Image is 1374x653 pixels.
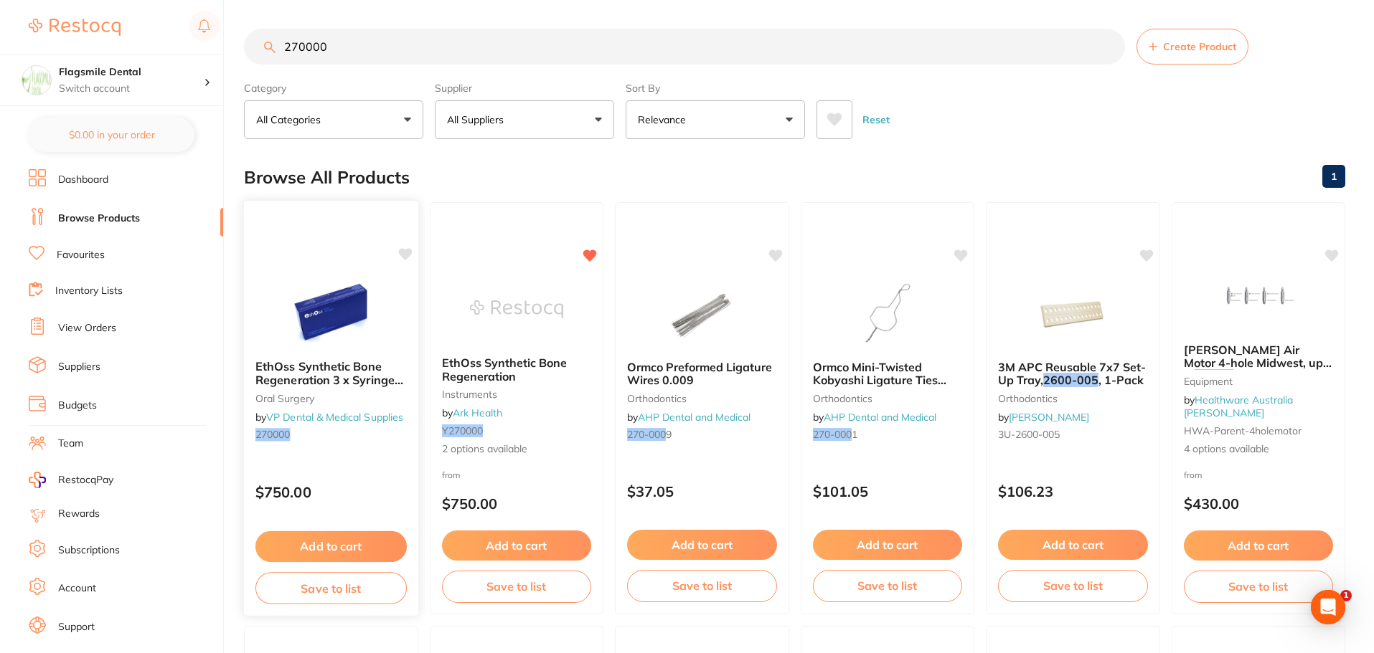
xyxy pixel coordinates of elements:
img: MK-dent Air Motor 4-hole Midwest, up to 20,000 rpm [1212,260,1305,332]
span: by [442,406,502,419]
div: Open Intercom Messenger [1311,590,1345,624]
span: rpm [1233,369,1255,383]
span: , 1-Pack [1098,373,1144,387]
a: VP Dental & Medical Supplies [266,411,403,424]
a: Dashboard [58,173,108,187]
span: 3M APC Reusable 7x7 Set-Up Tray, [998,360,1146,387]
span: from [442,470,461,480]
small: orthodontics [813,393,963,404]
b: Ormco Mini-Twisted Kobyashi Ligature Ties 0.010 [813,361,963,387]
button: Relevance [626,100,805,139]
small: Equipment [1184,376,1334,387]
button: Add to cart [813,530,963,560]
p: All Suppliers [447,113,509,127]
button: Add to cart [627,530,777,560]
img: Ormco Mini-Twisted Kobyashi Ligature Ties 0.010 [841,277,934,349]
span: 1 [1340,590,1352,601]
a: Suppliers [58,360,100,374]
em: 270-000 [627,428,666,441]
em: 20,000 [1195,369,1233,383]
span: RestocqPay [58,473,113,487]
span: 9 [666,428,672,441]
span: Create Product [1163,41,1236,52]
input: Search Products [244,29,1125,65]
label: Supplier [435,82,614,95]
button: $0.00 in your order [29,118,194,152]
span: Ormco Mini-Twisted Kobyashi Ligature Ties 0.010 [813,360,946,401]
img: 3M APC Reusable 7x7 Set-Up Tray, 2600-005, 1-Pack [1026,277,1119,349]
b: EthOss Synthetic Bone Regeneration 3 x Syringes 0.5cc [255,360,407,386]
button: All Categories [244,100,423,139]
b: EthOss Synthetic Bone Regeneration [442,356,592,383]
a: RestocqPay [29,472,113,488]
a: Account [58,581,96,596]
a: Healthware Australia [PERSON_NAME] [1184,394,1293,419]
span: from [1184,470,1203,480]
button: Add to cart [1184,530,1334,561]
p: All Categories [256,113,326,127]
span: by [998,411,1089,424]
span: 2 options available [442,442,592,457]
span: EthOss Synthetic Bone Regeneration 3 x Syringes 0.5cc [255,359,403,400]
button: Save to list [255,572,407,604]
a: Subscriptions [58,543,120,558]
h2: Browse All Products [244,168,410,188]
em: 2600-005 [1043,373,1098,387]
p: $430.00 [1184,495,1334,512]
span: by [627,411,750,424]
span: EthOss Synthetic Bone Regeneration [442,356,567,383]
a: Team [58,437,83,451]
button: Add to cart [255,531,407,562]
a: Favourites [57,248,105,262]
a: [PERSON_NAME] [1009,411,1089,424]
a: Browse Products [58,211,140,226]
small: orthodontics [627,393,777,404]
img: Restocq Logo [29,19,121,36]
span: by [255,411,403,424]
a: Restocq Logo [29,11,121,44]
em: 270-000 [813,428,852,441]
button: Save to list [1184,571,1334,602]
b: MK-dent Air Motor 4-hole Midwest, up to 20,000 rpm [1184,343,1334,370]
img: EthOss Synthetic Bone Regeneration [470,273,563,345]
a: Support [58,620,95,634]
button: Save to list [627,570,777,601]
a: Ark Health [453,406,502,419]
img: Flagsmile Dental [22,66,51,95]
a: AHP Dental and Medical [824,411,936,424]
a: Inventory Lists [55,284,123,298]
a: Budgets [58,399,97,413]
img: Ormco Preformed Ligature Wires 0.009 [655,277,748,349]
button: Add to cart [998,530,1148,560]
em: 270000 [255,428,290,441]
button: Create Product [1137,29,1248,65]
button: Save to list [998,570,1148,601]
span: 4 options available [1184,442,1334,457]
p: $101.05 [813,483,963,500]
label: Sort By [626,82,805,95]
a: Rewards [58,507,100,521]
a: AHP Dental and Medical [638,411,750,424]
small: orthodontics [998,393,1148,404]
button: Reset [858,100,894,139]
a: 1 [1322,162,1345,191]
a: View Orders [58,321,116,335]
p: Relevance [638,113,692,127]
img: RestocqPay [29,472,46,488]
small: oral surgery [255,392,407,404]
p: $37.05 [627,483,777,500]
button: Add to cart [442,530,592,561]
span: HWA-parent-4holemotor [1184,424,1302,437]
img: EthOss Synthetic Bone Regeneration 3 x Syringes 0.5cc [284,276,378,348]
button: All Suppliers [435,100,614,139]
label: Category [244,82,423,95]
span: 3U-2600-005 [998,428,1060,441]
p: $750.00 [442,495,592,512]
span: Ormco Preformed Ligature Wires 0.009 [627,360,772,387]
p: $106.23 [998,483,1148,500]
small: instruments [442,389,592,400]
b: Ormco Preformed Ligature Wires 0.009 [627,361,777,387]
p: $750.00 [255,484,407,500]
span: 1 [852,428,857,441]
button: Save to list [813,570,963,601]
